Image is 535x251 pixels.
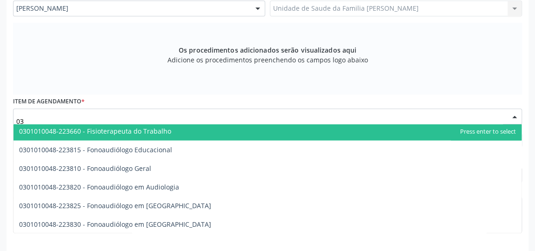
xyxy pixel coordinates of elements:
[16,112,503,130] input: Buscar por procedimento
[16,4,246,13] span: [PERSON_NAME]
[19,201,211,210] span: 0301010048-223825 - Fonoaudiólogo em [GEOGRAPHIC_DATA]
[19,163,151,172] span: 0301010048-223810 - Fonoaudiólogo Geral
[167,55,368,65] span: Adicione os procedimentos preenchendo os campos logo abaixo
[19,182,179,191] span: 0301010048-223820 - Fonoaudiólogo em Audiologia
[179,45,356,55] span: Os procedimentos adicionados serão visualizados aqui
[13,95,85,109] label: Item de agendamento
[19,145,172,154] span: 0301010048-223815 - Fonoaudiólogo Educacional
[19,219,211,228] span: 0301010048-223830 - Fonoaudiólogo em [GEOGRAPHIC_DATA]
[19,126,171,135] span: 0301010048-223660 - Fisioterapeuta do Trabalho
